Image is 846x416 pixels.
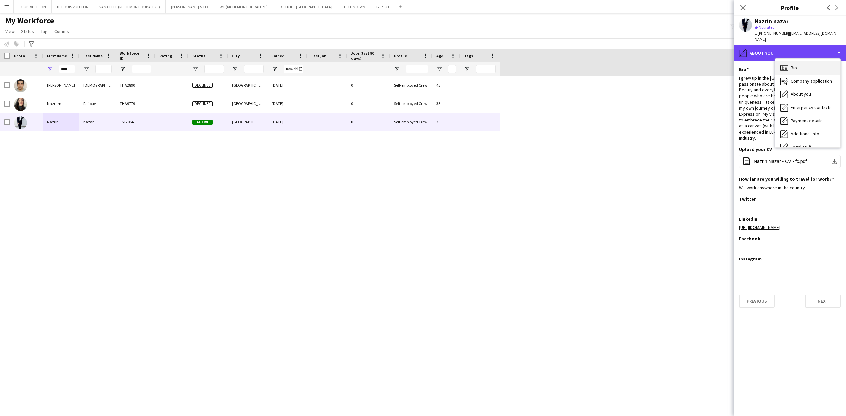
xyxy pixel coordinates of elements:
a: View [3,27,17,36]
img: Mohammed Nazrul Islam [14,79,27,92]
div: --- [739,245,841,251]
span: Status [21,28,34,34]
input: First Name Filter Input [59,65,75,73]
div: [GEOGRAPHIC_DATA] [228,113,268,131]
button: Open Filter Menu [436,66,442,72]
input: Age Filter Input [448,65,456,73]
button: Nazrin Nazar - CV - fc.pdf [739,155,841,168]
span: Tags [464,53,473,58]
div: [GEOGRAPHIC_DATA] [228,76,268,94]
button: Open Filter Menu [464,66,470,72]
h3: Facebook [739,236,760,242]
img: Nazreen Railouw [14,98,27,111]
span: First Name [47,53,67,58]
span: Comms [54,28,69,34]
div: [DATE] [268,76,307,94]
a: [URL][DOMAIN_NAME] [739,225,780,230]
span: Joined [272,53,285,58]
div: 35 [432,94,460,113]
span: About you [791,91,811,97]
button: VAN CLEEF (RICHEMONT DUBAI FZE) [94,0,166,13]
div: Self-employed Crew [390,76,432,94]
div: About you [734,45,846,61]
h3: Instagram [739,256,762,262]
span: Last job [311,53,326,58]
button: EXECUJET [GEOGRAPHIC_DATA] [273,0,338,13]
h3: Bio [739,66,749,72]
div: Nazrin [43,113,79,131]
span: | [EMAIL_ADDRESS][DOMAIN_NAME] [755,31,838,42]
span: Active [192,120,213,125]
button: Open Filter Menu [232,66,238,72]
div: [DATE] [268,113,307,131]
div: [PERSON_NAME] [43,76,79,94]
input: Tags Filter Input [476,65,496,73]
button: [PERSON_NAME] & CO [166,0,213,13]
span: Declined [192,101,213,106]
input: Profile Filter Input [406,65,428,73]
span: Emergency contacts [791,104,832,110]
input: City Filter Input [244,65,264,73]
span: Payment details [791,118,823,123]
button: BERLUTI [371,0,396,13]
span: Photo [14,53,25,58]
div: ES12064 [116,113,155,131]
span: Rating [159,53,172,58]
input: Last Name Filter Input [95,65,112,73]
span: Status [192,53,205,58]
div: 0 [347,94,390,113]
span: View [5,28,15,34]
button: LOUIS VUITTON [14,0,52,13]
input: Workforce ID Filter Input [132,65,151,73]
span: City [232,53,240,58]
div: nazar [79,113,116,131]
img: Nazrin nazar [14,116,27,129]
div: Legal stuff [775,141,840,154]
span: Bio [791,65,797,71]
h3: How far are you willing to travel for work? [739,176,834,182]
div: Additional info [775,127,840,141]
button: Open Filter Menu [47,66,53,72]
span: Declined [192,83,213,88]
span: Age [436,53,443,58]
div: THA2890 [116,76,155,94]
div: Nazrin nazar [755,18,788,24]
div: --- [739,264,841,270]
div: 0 [347,113,390,131]
h3: Upload your CV [739,146,772,152]
a: Status [19,27,37,36]
div: 0 [347,76,390,94]
input: Status Filter Input [204,65,224,73]
div: Bio [775,61,840,75]
div: [DEMOGRAPHIC_DATA] [79,76,116,94]
span: Profile [394,53,407,58]
div: I grew up in the [GEOGRAPHIC_DATA], being passionate about Personal development, Fashion, Beauty ... [739,75,841,141]
button: Next [805,295,841,308]
button: Open Filter Menu [120,66,126,72]
span: Workforce ID [120,51,143,61]
div: Will work anywhere in the country [739,185,841,191]
div: Self-employed Crew [390,94,432,113]
button: Previous [739,295,775,308]
div: Nazreen [43,94,79,113]
div: 30 [432,113,460,131]
div: [GEOGRAPHIC_DATA] [228,94,268,113]
span: Tag [41,28,48,34]
div: About you [775,88,840,101]
div: Emergency contacts [775,101,840,114]
span: Nazrin Nazar - CV - fc.pdf [754,159,807,164]
button: TECHNOGYM [338,0,371,13]
button: IWC (RICHEMONT DUBAI FZE) [213,0,273,13]
div: Self-employed Crew [390,113,432,131]
span: My Workforce [5,16,54,26]
h3: Twitter [739,196,756,202]
span: Company application [791,78,832,84]
span: Additional info [791,131,819,137]
button: Open Filter Menu [394,66,400,72]
h3: LinkedIn [739,216,757,222]
span: Last Name [83,53,103,58]
button: Open Filter Menu [83,66,89,72]
button: H_LOUIS VUITTON [52,0,94,13]
span: t. [PHONE_NUMBER] [755,31,789,36]
div: --- [739,205,841,211]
